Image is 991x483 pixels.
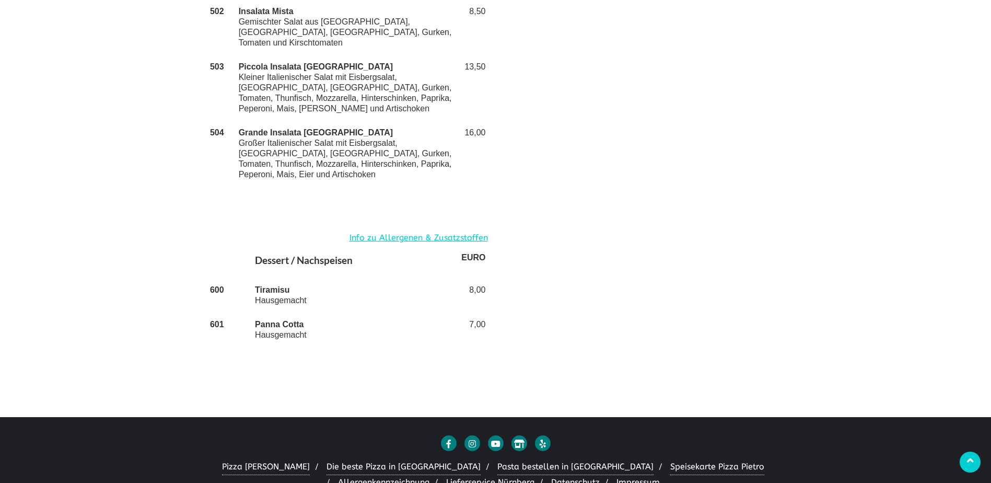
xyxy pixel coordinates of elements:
[437,278,488,313] td: 8,00
[210,62,224,71] strong: 503
[210,285,224,294] strong: 600
[459,55,487,121] td: 13,50
[210,7,224,16] strong: 502
[237,121,460,187] td: Großer Italienischer Salat mit Eisbergsalat, [GEOGRAPHIC_DATA], [GEOGRAPHIC_DATA], Gurken, Tomate...
[349,231,488,246] a: Info zu Allergenen & Zusatzstoffen
[239,62,393,71] strong: Piccola Insalata [GEOGRAPHIC_DATA]
[437,313,488,347] td: 7,00
[497,459,654,475] a: Pasta bestellen in [GEOGRAPHIC_DATA]
[239,7,294,16] strong: Insalata Mista
[239,128,393,137] strong: Grande Insalata [GEOGRAPHIC_DATA]
[253,313,437,347] td: Hausgemacht
[670,459,764,475] a: Speisekarte Pizza Pietro
[255,252,435,271] h4: Dessert / Nachspeisen
[210,320,224,329] strong: 601
[253,278,437,313] td: Hausgemacht
[461,253,485,262] strong: EURO
[255,285,289,294] strong: Tiramisu
[327,459,481,475] a: Die beste Pizza in [GEOGRAPHIC_DATA]
[255,320,304,329] strong: Panna Cotta
[210,128,224,137] strong: 504
[237,55,460,121] td: Kleiner Italienischer Salat mit Eisbergsalat, [GEOGRAPHIC_DATA], [GEOGRAPHIC_DATA], Gurken, Tomat...
[222,459,310,475] a: Pizza [PERSON_NAME]
[459,121,487,187] td: 16,00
